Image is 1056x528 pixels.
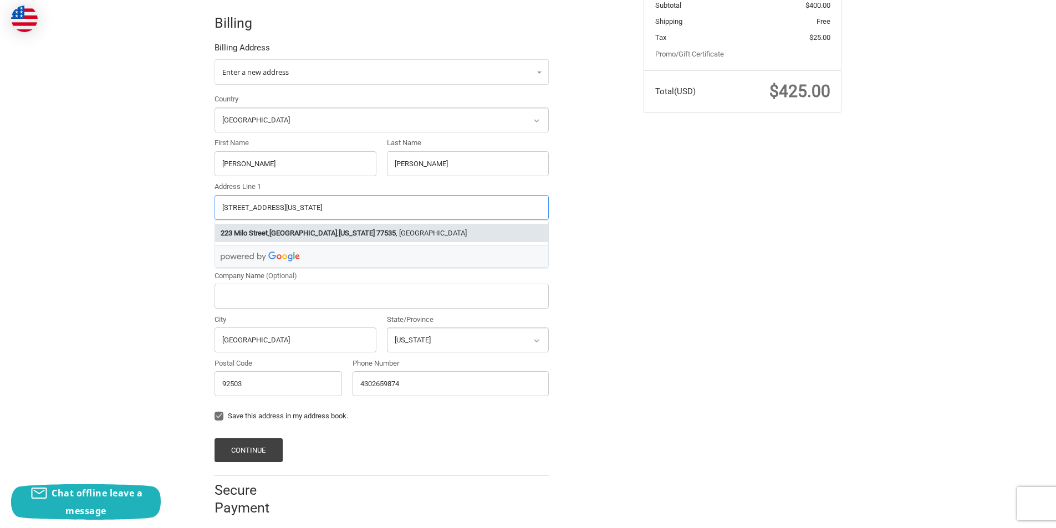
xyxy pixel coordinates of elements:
li: , , , [GEOGRAPHIC_DATA] [215,224,548,242]
h2: Billing [215,14,279,32]
span: Chat offline leave a message [52,487,142,517]
label: Phone Number [353,358,549,369]
strong: [GEOGRAPHIC_DATA] [269,228,337,239]
span: $400.00 [805,1,830,9]
a: Enter or select a different address [215,59,549,85]
img: duty and tax information for United States [11,6,38,32]
strong: Milo Street [234,228,268,239]
label: Postal Code [215,358,342,369]
label: State/Province [387,314,549,325]
span: Free [817,17,830,25]
label: Save this address in my address book. [215,412,549,421]
label: Company Name [215,270,549,281]
span: $25.00 [809,33,830,42]
strong: [US_STATE] [339,228,375,239]
span: Total (USD) [655,86,696,96]
label: City [215,314,376,325]
button: Continue [215,438,283,462]
h2: Secure Payment [215,481,289,516]
small: (Optional) [266,271,297,280]
legend: Billing Address [215,42,270,59]
span: Tax [655,33,666,42]
span: Enter a new address [222,67,289,77]
a: Promo/Gift Certificate [655,50,724,58]
label: First Name [215,137,376,148]
span: $425.00 [769,81,830,101]
span: Subtotal [655,1,681,9]
label: Address Line 1 [215,181,549,192]
span: Shipping [655,17,682,25]
strong: 223 [221,228,232,239]
label: Country [215,94,549,105]
button: Chat offline leave a message [11,484,161,520]
label: Last Name [387,137,549,148]
strong: 77535 [376,228,396,239]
